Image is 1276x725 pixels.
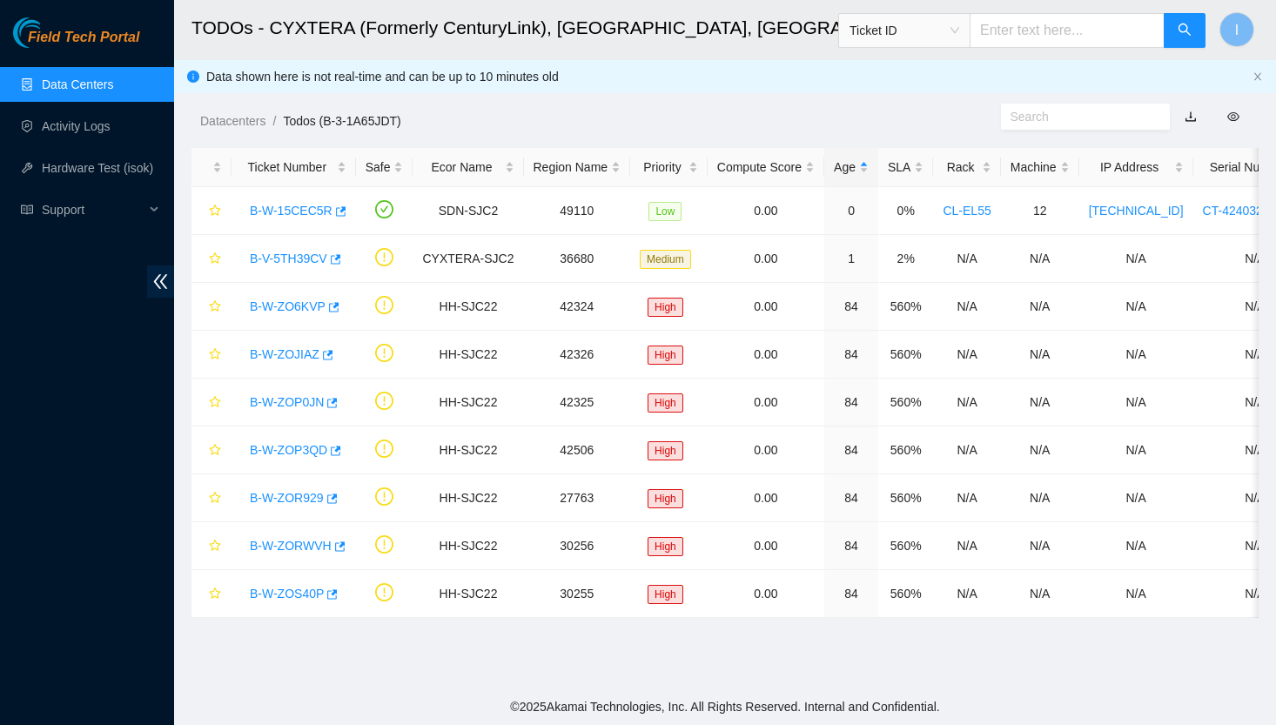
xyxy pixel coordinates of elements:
[1001,283,1079,331] td: N/A
[209,252,221,266] span: star
[375,248,393,266] span: exclamation-circle
[648,537,683,556] span: High
[640,250,691,269] span: Medium
[209,205,221,218] span: star
[648,298,683,317] span: High
[878,331,933,379] td: 560%
[943,204,991,218] a: CL-EL55
[250,491,324,505] a: B-W-ZOR929
[824,235,878,283] td: 1
[824,331,878,379] td: 84
[824,570,878,618] td: 84
[648,585,683,604] span: High
[1001,426,1079,474] td: N/A
[1079,331,1193,379] td: N/A
[1252,71,1263,82] span: close
[250,539,332,553] a: B-W-ZORWVH
[1079,474,1193,522] td: N/A
[878,522,933,570] td: 560%
[878,570,933,618] td: 560%
[209,587,221,601] span: star
[933,426,1000,474] td: N/A
[970,13,1165,48] input: Enter text here...
[524,283,631,331] td: 42324
[250,443,327,457] a: B-W-ZOP3QD
[524,474,631,522] td: 27763
[1001,331,1079,379] td: N/A
[375,487,393,506] span: exclamation-circle
[1001,235,1079,283] td: N/A
[209,348,221,362] span: star
[375,440,393,458] span: exclamation-circle
[201,532,222,560] button: star
[648,346,683,365] span: High
[375,200,393,218] span: check-circle
[933,474,1000,522] td: N/A
[824,187,878,235] td: 0
[375,296,393,314] span: exclamation-circle
[1001,379,1079,426] td: N/A
[1178,23,1192,39] span: search
[648,202,682,221] span: Low
[1185,110,1197,124] a: download
[708,235,824,283] td: 0.00
[1001,187,1079,235] td: 12
[375,583,393,601] span: exclamation-circle
[201,580,222,608] button: star
[201,340,222,368] button: star
[209,396,221,410] span: star
[1079,570,1193,618] td: N/A
[13,17,88,48] img: Akamai Technologies
[375,535,393,554] span: exclamation-circle
[209,444,221,458] span: star
[209,540,221,554] span: star
[708,426,824,474] td: 0.00
[1079,379,1193,426] td: N/A
[708,331,824,379] td: 0.00
[824,283,878,331] td: 84
[42,192,144,227] span: Support
[524,187,631,235] td: 49110
[413,331,523,379] td: HH-SJC22
[933,379,1000,426] td: N/A
[524,426,631,474] td: 42506
[933,235,1000,283] td: N/A
[413,426,523,474] td: HH-SJC22
[1089,204,1184,218] a: [TECHNICAL_ID]
[200,114,265,128] a: Datacenters
[524,331,631,379] td: 42326
[824,522,878,570] td: 84
[524,379,631,426] td: 42325
[708,474,824,522] td: 0.00
[708,379,824,426] td: 0.00
[413,522,523,570] td: HH-SJC22
[1079,283,1193,331] td: N/A
[147,265,174,298] span: double-left
[878,283,933,331] td: 560%
[413,474,523,522] td: HH-SJC22
[250,252,327,265] a: B-V-5TH39CV
[1252,71,1263,83] button: close
[708,283,824,331] td: 0.00
[933,331,1000,379] td: N/A
[174,688,1276,725] footer: © 2025 Akamai Technologies, Inc. All Rights Reserved. Internal and Confidential.
[708,570,824,618] td: 0.00
[850,17,959,44] span: Ticket ID
[42,161,153,175] a: Hardware Test (isok)
[201,388,222,416] button: star
[201,484,222,512] button: star
[878,474,933,522] td: 560%
[524,235,631,283] td: 36680
[250,347,319,361] a: B-W-ZOJIAZ
[648,441,683,460] span: High
[824,379,878,426] td: 84
[413,379,523,426] td: HH-SJC22
[1001,522,1079,570] td: N/A
[250,299,326,313] a: B-W-ZO6KVP
[878,187,933,235] td: 0%
[1227,111,1239,123] span: eye
[375,344,393,362] span: exclamation-circle
[824,426,878,474] td: 84
[1172,103,1210,131] button: download
[1164,13,1205,48] button: search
